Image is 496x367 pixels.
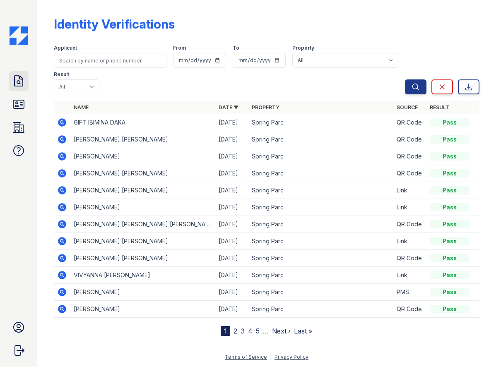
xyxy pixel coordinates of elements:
[70,301,215,318] td: [PERSON_NAME]
[393,267,426,284] td: Link
[70,182,215,199] td: [PERSON_NAME] [PERSON_NAME]
[70,114,215,131] td: GIFT IBIMINA DAKA
[248,250,393,267] td: Spring Parc
[10,26,28,45] img: CE_Icon_Blue-c292c112584629df590d857e76928e9f676e5b41ef8f769ba2f05ee15b207248.png
[248,216,393,233] td: Spring Parc
[70,233,215,250] td: [PERSON_NAME] [PERSON_NAME]
[294,327,312,335] a: Last »
[393,250,426,267] td: QR Code
[241,327,245,335] a: 3
[221,326,230,336] div: 1
[70,131,215,148] td: [PERSON_NAME] [PERSON_NAME]
[393,301,426,318] td: QR Code
[430,152,470,161] div: Pass
[272,327,291,335] a: Next ›
[430,271,470,279] div: Pass
[248,199,393,216] td: Spring Parc
[393,131,426,148] td: QR Code
[430,186,470,194] div: Pass
[70,267,215,284] td: VIVYANNA [PERSON_NAME]
[292,45,314,51] label: Property
[215,114,248,131] td: [DATE]
[248,327,253,335] a: 4
[215,216,248,233] td: [DATE]
[215,250,248,267] td: [DATE]
[248,182,393,199] td: Spring Parc
[248,301,393,318] td: Spring Parc
[215,165,248,182] td: [DATE]
[430,118,470,127] div: Pass
[74,104,89,110] a: Name
[70,216,215,233] td: [PERSON_NAME] [PERSON_NAME] [PERSON_NAME]
[215,131,248,148] td: [DATE]
[70,199,215,216] td: [PERSON_NAME]
[430,254,470,262] div: Pass
[248,165,393,182] td: Spring Parc
[54,53,166,68] input: Search by name or phone number
[430,220,470,228] div: Pass
[215,284,248,301] td: [DATE]
[215,301,248,318] td: [DATE]
[256,327,260,335] a: 5
[70,284,215,301] td: [PERSON_NAME]
[430,169,470,178] div: Pass
[393,216,426,233] td: QR Code
[54,45,77,51] label: Applicant
[215,267,248,284] td: [DATE]
[54,71,69,78] label: Result
[248,131,393,148] td: Spring Parc
[430,203,470,211] div: Pass
[393,199,426,216] td: Link
[393,148,426,165] td: QR Code
[248,114,393,131] td: Spring Parc
[430,104,449,110] a: Result
[248,267,393,284] td: Spring Parc
[215,148,248,165] td: [DATE]
[393,182,426,199] td: Link
[248,148,393,165] td: Spring Parc
[70,250,215,267] td: [PERSON_NAME] [PERSON_NAME]
[430,305,470,313] div: Pass
[173,45,186,51] label: From
[393,165,426,182] td: QR Code
[215,182,248,199] td: [DATE]
[252,104,279,110] a: Property
[234,327,237,335] a: 2
[270,354,272,360] div: |
[70,165,215,182] td: [PERSON_NAME] [PERSON_NAME]
[263,326,269,336] span: …
[54,17,175,31] div: Identity Verifications
[393,284,426,301] td: PMS
[225,354,267,360] a: Terms of Service
[215,199,248,216] td: [DATE]
[248,284,393,301] td: Spring Parc
[397,104,418,110] a: Source
[430,135,470,144] div: Pass
[248,233,393,250] td: Spring Parc
[215,233,248,250] td: [DATE]
[274,354,308,360] a: Privacy Policy
[393,233,426,250] td: Link
[233,45,239,51] label: To
[393,114,426,131] td: QR Code
[70,148,215,165] td: [PERSON_NAME]
[430,288,470,296] div: Pass
[219,104,238,110] a: Date ▼
[430,237,470,245] div: Pass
